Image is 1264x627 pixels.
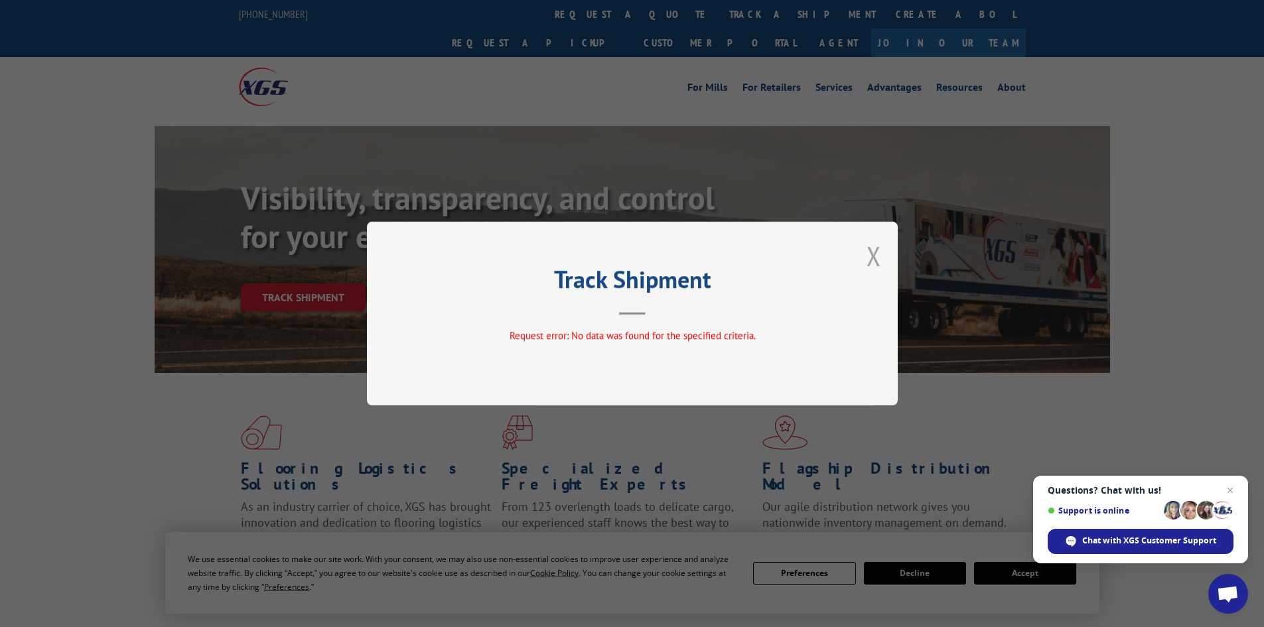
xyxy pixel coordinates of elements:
[1208,574,1248,614] div: Open chat
[509,329,755,342] span: Request error: No data was found for the specified criteria.
[1048,506,1159,516] span: Support is online
[433,270,831,295] h2: Track Shipment
[1222,482,1238,498] span: Close chat
[867,238,881,273] button: Close modal
[1048,485,1233,496] span: Questions? Chat with us!
[1082,535,1216,547] span: Chat with XGS Customer Support
[1048,529,1233,554] div: Chat with XGS Customer Support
